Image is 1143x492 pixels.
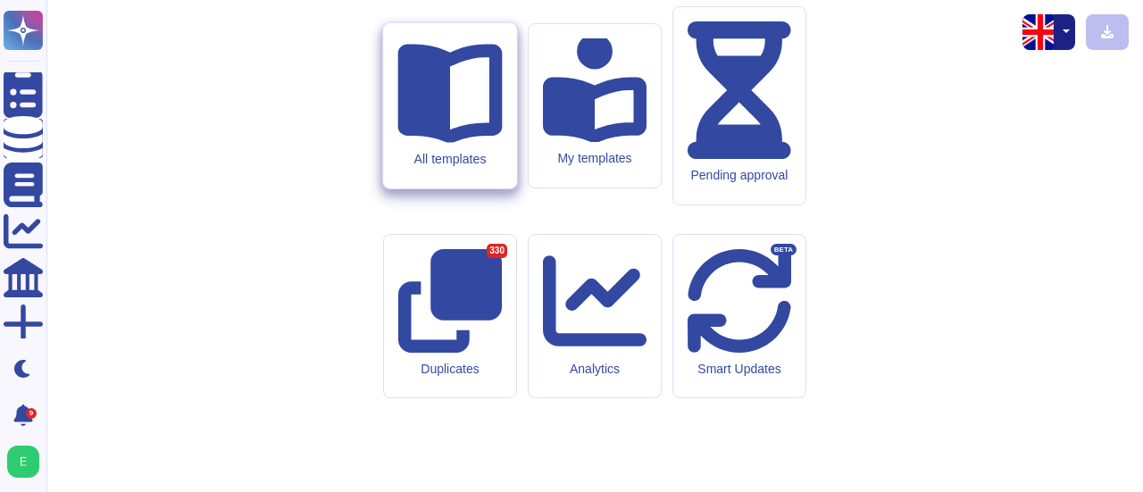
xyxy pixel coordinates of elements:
div: 9 [26,408,37,419]
div: 330 [487,244,507,258]
img: user [7,446,39,478]
div: Duplicates [398,362,502,377]
div: Smart Updates [688,362,791,377]
img: en [1022,14,1058,50]
button: user [4,442,52,481]
div: My templates [543,151,647,166]
div: Analytics [543,362,647,377]
div: Pending approval [688,168,791,183]
div: BETA [771,244,797,256]
div: All templates [397,152,502,167]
